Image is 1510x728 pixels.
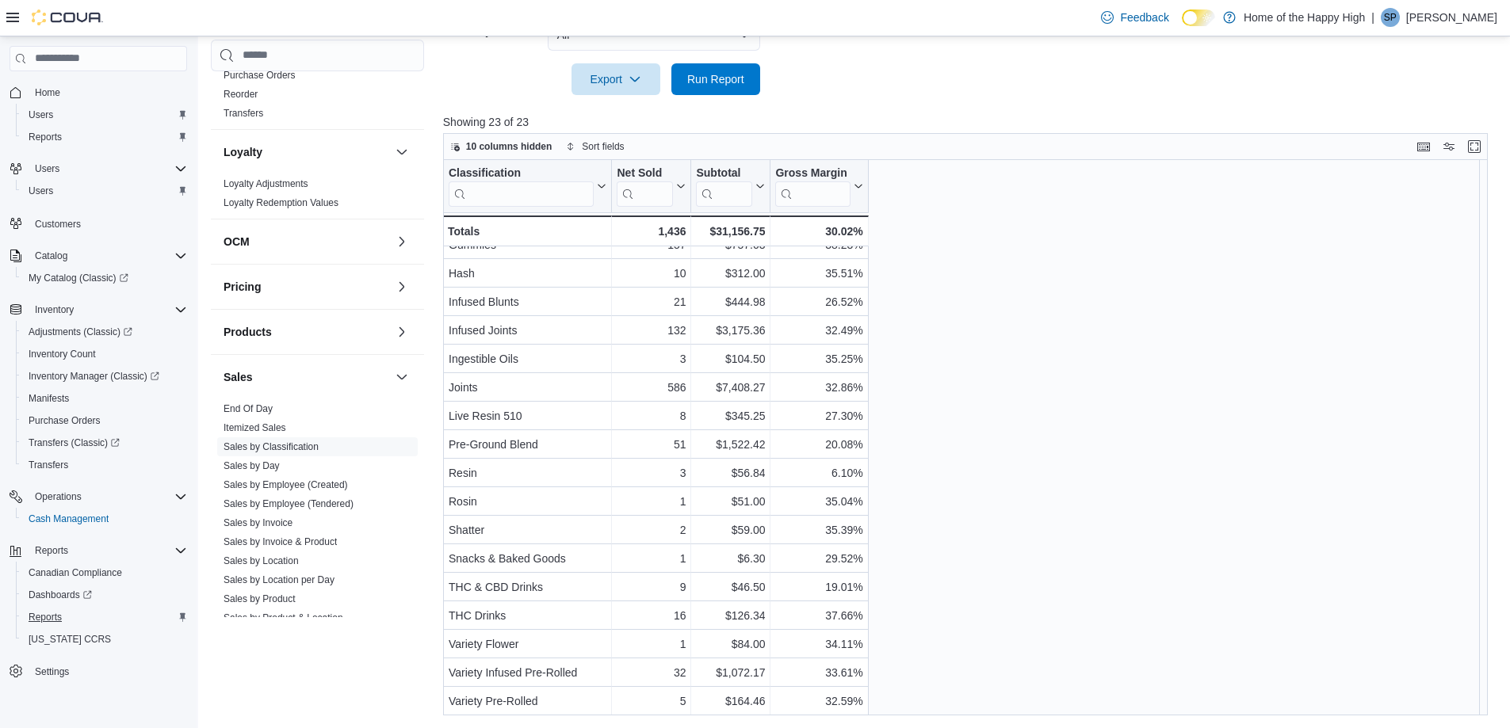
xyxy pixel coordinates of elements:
[224,555,299,566] a: Sales by Location
[696,549,765,568] div: $6.30
[224,369,253,385] h3: Sales
[775,549,862,568] div: 29.52%
[22,128,68,147] a: Reports
[449,406,606,425] div: Live Resin 510
[22,105,59,124] a: Users
[224,69,296,82] span: Purchase Orders
[224,497,354,510] span: Sales by Employee (Tendered)
[444,137,559,156] button: 10 columns hidden
[22,389,75,408] a: Manifests
[443,114,1499,130] p: Showing 23 of 23
[29,246,74,265] button: Catalog
[392,368,411,387] button: Sales
[211,174,424,219] div: Loyalty
[32,10,103,25] img: Cova
[617,222,686,241] div: 1,436
[35,162,59,175] span: Users
[224,144,262,160] h3: Loyalty
[775,492,862,511] div: 35.04%
[224,107,263,120] span: Transfers
[560,137,630,156] button: Sort fields
[35,250,67,262] span: Catalog
[22,128,187,147] span: Reports
[617,321,686,340] div: 132
[22,509,115,528] a: Cash Management
[35,86,60,99] span: Home
[16,126,193,148] button: Reports
[16,562,193,584] button: Canadian Compliance
[775,435,862,454] div: 20.08%
[3,539,193,562] button: Reports
[617,492,686,511] div: 1
[224,441,319,452] a: Sales by Classification
[1465,137,1484,156] button: Enter fullscreen
[211,399,424,672] div: Sales
[224,460,280,471] a: Sales by Day
[449,663,606,682] div: Variety Infused Pre-Rolled
[617,606,686,625] div: 16
[224,196,338,209] span: Loyalty Redemption Values
[1439,137,1458,156] button: Display options
[224,144,389,160] button: Loyalty
[35,544,68,557] span: Reports
[617,549,686,568] div: 1
[775,166,850,207] div: Gross Margin
[22,411,187,430] span: Purchase Orders
[775,463,862,482] div: 6.10%
[22,433,187,452] span: Transfers (Classic)
[22,433,126,452] a: Transfers (Classic)
[3,245,193,267] button: Catalog
[29,661,187,681] span: Settings
[29,83,67,102] a: Home
[224,89,258,100] a: Reorder
[224,479,348,490] a: Sales by Employee (Created)
[29,82,187,102] span: Home
[29,326,132,338] span: Adjustments (Classic)
[449,635,606,654] div: Variety Flower
[224,324,389,340] button: Products
[696,606,765,625] div: $126.34
[29,611,62,623] span: Reports
[1371,8,1374,27] p: |
[671,63,760,95] button: Run Report
[29,213,187,233] span: Customers
[16,606,193,628] button: Reports
[29,459,68,471] span: Transfers
[617,663,686,682] div: 32
[224,536,337,547] a: Sales by Invoice & Product
[22,269,187,288] span: My Catalog (Classic)
[449,378,606,397] div: Joints
[16,343,193,365] button: Inventory Count
[35,665,69,678] span: Settings
[224,70,296,81] a: Purchase Orders
[224,279,261,295] h3: Pricing
[617,166,673,181] div: Net Sold
[449,463,606,482] div: Resin
[224,178,308,189] a: Loyalty Adjustments
[224,593,296,604] a: Sales by Product
[775,520,862,539] div: 35.39%
[16,432,193,454] a: Transfers (Classic)
[22,181,187,200] span: Users
[1381,8,1400,27] div: Steven Pike
[1095,2,1175,33] a: Feedback
[582,140,624,153] span: Sort fields
[696,435,765,454] div: $1,522.42
[617,463,686,482] div: 3
[224,108,263,119] a: Transfers
[617,635,686,654] div: 1
[1182,26,1183,27] span: Dark Mode
[392,232,411,251] button: OCM
[449,435,606,454] div: Pre-Ground Blend
[449,349,606,368] div: Ingestible Oils
[22,630,187,649] span: Washington CCRS
[29,633,111,646] span: [US_STATE] CCRS
[775,264,862,283] div: 35.51%
[224,517,292,528] a: Sales by Invoice
[696,635,765,654] div: $84.00
[22,181,59,200] a: Users
[224,459,280,472] span: Sales by Day
[775,663,862,682] div: 33.61%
